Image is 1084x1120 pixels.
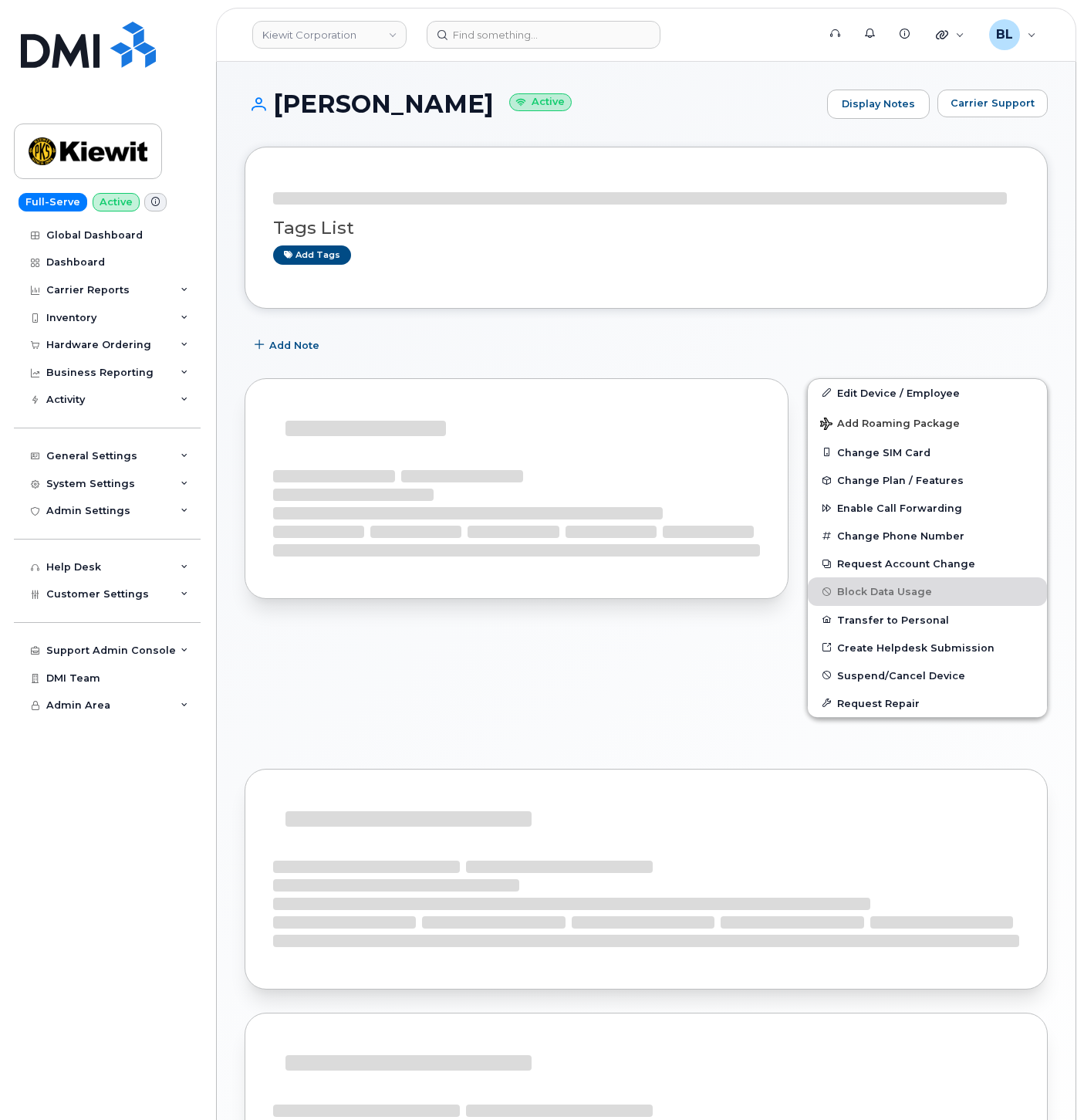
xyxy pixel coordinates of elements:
[820,418,960,432] span: Add Roaming Package
[827,90,930,119] a: Display Notes
[808,662,1047,689] button: Suspend/Cancel Device
[273,245,351,265] a: Add tags
[837,669,965,681] span: Suspend/Cancel Device
[937,90,1048,117] button: Carrier Support
[837,502,962,514] span: Enable Call Forwarding
[245,332,333,360] button: Add Note
[245,90,819,117] h1: [PERSON_NAME]
[273,218,1019,238] h3: Tags List
[808,466,1047,494] button: Change Plan / Features
[951,96,1035,110] span: Carrier Support
[808,438,1047,466] button: Change SIM Card
[837,475,964,486] span: Change Plan / Features
[808,379,1047,407] a: Edit Device / Employee
[808,550,1047,577] button: Request Account Change
[808,577,1047,605] button: Block Data Usage
[808,407,1047,438] button: Add Roaming Package
[269,338,319,353] span: Add Note
[808,522,1047,550] button: Change Phone Number
[808,494,1047,522] button: Enable Call Forwarding
[509,93,572,111] small: Active
[808,606,1047,634] button: Transfer to Personal
[808,689,1047,717] button: Request Repair
[808,634,1047,662] a: Create Helpdesk Submission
